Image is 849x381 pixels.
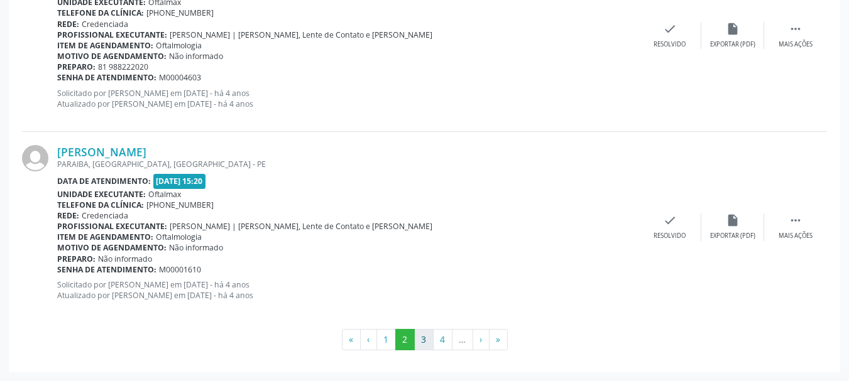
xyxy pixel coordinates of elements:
span: Credenciada [82,210,128,221]
b: Profissional executante: [57,221,167,232]
button: Go to next page [473,329,490,350]
p: Solicitado por [PERSON_NAME] em [DATE] - há 4 anos Atualizado por [PERSON_NAME] em [DATE] - há 4 ... [57,279,638,301]
span: M00001610 [159,264,201,275]
span: Não informado [98,254,152,264]
b: Item de agendamento: [57,40,153,51]
b: Data de atendimento: [57,176,151,186]
b: Senha de atendimento: [57,72,156,83]
i: check [663,213,677,227]
div: Exportar (PDF) [710,232,755,240]
i:  [789,213,802,227]
span: Oftalmologia [156,40,202,51]
b: Preparo: [57,62,96,72]
span: M00004603 [159,72,201,83]
div: Resolvido [654,232,686,240]
span: Credenciada [82,19,128,30]
i: insert_drive_file [726,213,740,227]
span: [PERSON_NAME] | [PERSON_NAME], Lente de Contato e [PERSON_NAME] [170,30,432,40]
b: Unidade executante: [57,189,146,200]
button: Go to previous page [360,329,377,350]
span: [PHONE_NUMBER] [146,200,214,210]
b: Rede: [57,19,79,30]
button: Go to first page [342,329,361,350]
button: Go to page 2 [395,329,415,350]
img: img [22,145,48,171]
b: Motivo de agendamento: [57,51,167,62]
b: Rede: [57,210,79,221]
div: Exportar (PDF) [710,40,755,49]
div: Mais ações [779,232,813,240]
p: Solicitado por [PERSON_NAME] em [DATE] - há 4 anos Atualizado por [PERSON_NAME] em [DATE] - há 4 ... [57,88,638,109]
span: 81 988222020 [98,62,148,72]
div: PARAIBA, [GEOGRAPHIC_DATA], [GEOGRAPHIC_DATA] - PE [57,159,638,169]
button: Go to page 4 [433,329,452,350]
button: Go to page 1 [376,329,396,350]
b: Motivo de agendamento: [57,242,167,253]
span: [PERSON_NAME] | [PERSON_NAME], Lente de Contato e [PERSON_NAME] [170,221,432,232]
span: Não informado [169,51,223,62]
span: Oftalmax [148,189,181,200]
b: Telefone da clínica: [57,8,144,18]
i:  [789,22,802,36]
span: Oftalmologia [156,232,202,242]
i: insert_drive_file [726,22,740,36]
b: Profissional executante: [57,30,167,40]
button: Go to last page [489,329,508,350]
ul: Pagination [22,329,827,350]
div: Resolvido [654,40,686,49]
span: [PHONE_NUMBER] [146,8,214,18]
a: [PERSON_NAME] [57,145,146,159]
b: Telefone da clínica: [57,200,144,210]
div: Mais ações [779,40,813,49]
i: check [663,22,677,36]
b: Senha de atendimento: [57,264,156,275]
b: Item de agendamento: [57,232,153,242]
button: Go to page 3 [414,329,434,350]
span: Não informado [169,242,223,253]
span: [DATE] 15:20 [153,174,206,188]
b: Preparo: [57,254,96,264]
